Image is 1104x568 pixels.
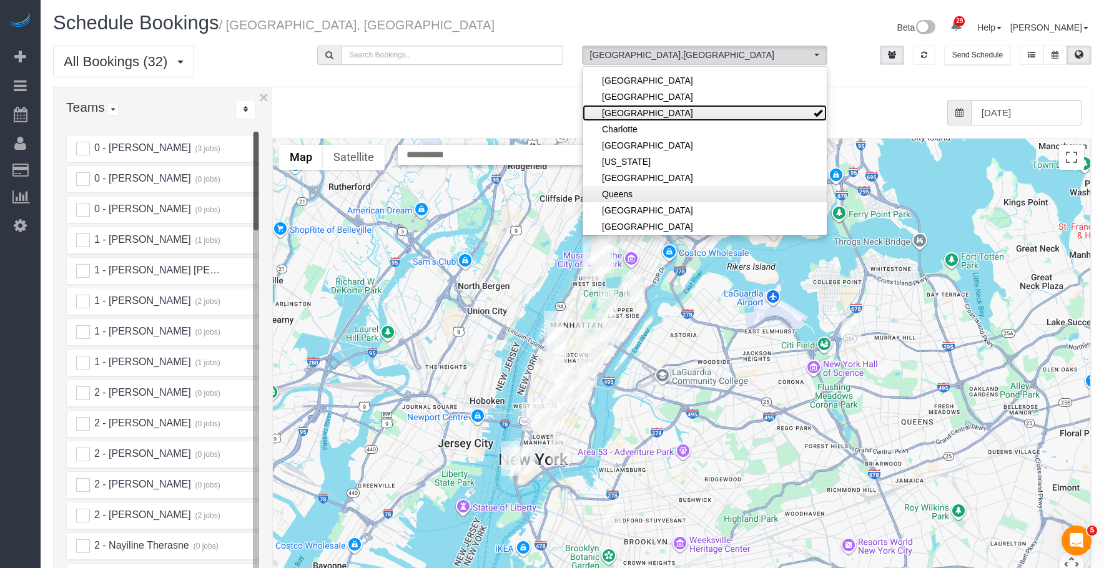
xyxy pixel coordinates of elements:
[244,105,248,113] i: Sort Teams
[1062,526,1092,556] iframe: Intercom live chat
[92,203,190,214] span: 0 - [PERSON_NAME]
[582,46,827,65] ol: All Locations
[595,245,614,273] div: 09/29/2025 10:00AM - Leonora Gogolak - 336 Central Park West, Apt 5e, New York, NY 10025
[219,18,495,32] small: / [GEOGRAPHIC_DATA], [GEOGRAPHIC_DATA]
[583,121,827,137] a: Charlotte
[194,236,220,245] small: (1 jobs)
[194,419,220,428] small: (0 jobs)
[194,511,220,520] small: (2 jobs)
[583,202,827,218] a: [GEOGRAPHIC_DATA]
[583,218,827,235] a: [GEOGRAPHIC_DATA]
[92,509,190,520] span: 2 - [PERSON_NAME]
[971,100,1082,125] input: Date
[323,145,385,170] button: Show satellite imagery
[596,214,616,243] div: 09/29/2025 11:00AM - Devon Morera - 229 West 109th Street, Apt. 33, New York, NY 10025
[583,170,827,186] li: Portland
[583,252,603,280] div: 09/29/2025 1:00PM - Christopher Malloy - 124 West 87th Street, Apt. 1a, New York, NY 10024
[591,238,610,267] div: 09/29/2025 8:30AM - Sri Narasimhan - 113 West 95th Street, New York, NY 10025
[583,89,827,105] a: [GEOGRAPHIC_DATA]
[583,105,827,121] a: [GEOGRAPHIC_DATA]
[53,12,219,34] span: Schedule Bookings
[582,46,827,65] button: [GEOGRAPHIC_DATA],[GEOGRAPHIC_DATA]
[554,370,574,398] div: 09/29/2025 12:30PM - Jeffrey Davis - 240 Park Ave. South, Apt. 3a, New York, NY 10003
[194,297,220,306] small: (2 jobs)
[576,319,596,348] div: 09/29/2025 1:00PM - Bhagyashri Soni - 641 5th Avenue, 27d2, New York, NY 10022
[595,313,614,342] div: 09/29/2025 12:00PM - Brendan Nolan (Flexjet) - 205 East 59th Street, Apt. 16c, New York, NY 10022
[1010,22,1088,32] a: [PERSON_NAME]
[194,175,220,184] small: (0 jobs)
[194,205,220,214] small: (0 jobs)
[194,358,220,367] small: (1 jobs)
[92,540,189,551] span: 2 - Nayiline Therasne
[842,318,861,346] div: 09/29/2025 1:00PM - Tiffany Clark (H&R Block) - 39-20 Main Street, 2nd Floor, Flushing, NY 11354
[533,405,553,434] div: 09/29/2025 7:55AM - Kelsy Gonzalez (Aviator Nation - NYC) - 93 Mercer Street, New York, NY 10012
[66,100,105,114] span: Teams
[583,137,827,154] a: [GEOGRAPHIC_DATA]
[92,326,190,336] span: 1 - [PERSON_NAME]
[92,418,190,428] span: 2 - [PERSON_NAME]
[578,359,597,388] div: 09/29/2025 1:00PM - Jane Lipnitsky - 300 East 33rd Street, Apt. 15a, New York, NY 10016
[583,202,827,218] li: Seattle
[897,22,936,32] a: Beta
[944,46,1011,65] button: Send Schedule
[576,345,596,373] div: 09/29/2025 10:00AM - Amanda Carson - 155 East 38th Street, Apt. 8k, New York, NY 10016
[571,373,590,401] div: 09/29/2025 10:00AM - Wen Hsu (Computer Connection of Central New York) - 340 East 23rd Street, Ap...
[92,448,190,459] span: 2 - [PERSON_NAME]
[194,328,220,336] small: (0 jobs)
[92,173,190,184] span: 0 - [PERSON_NAME]
[583,154,827,170] a: [US_STATE]
[583,170,827,186] a: [GEOGRAPHIC_DATA]
[944,12,968,40] a: 29
[279,145,323,170] button: Show street map
[583,218,827,235] li: Staten Island
[583,236,602,265] div: 09/29/2025 10:00AM - Justine Drohan - 255 West 94th St., 15m, New York, NY 10025
[1087,526,1097,536] span: 5
[92,356,190,367] span: 1 - [PERSON_NAME]
[259,89,269,105] button: ×
[92,479,190,489] span: 2 - [PERSON_NAME]
[194,450,220,459] small: (0 jobs)
[53,46,194,77] button: All Bookings (32)
[583,105,827,121] li: Brooklyn
[915,20,935,36] img: New interface
[594,328,614,357] div: 09/29/2025 8:00AM - Evelyn Cundy - 330 East 52nd Street, Apt 26, New York, NY 10022
[501,448,521,476] div: 09/29/2025 12:00PM - Albert Sanders (NBA - Head of NBA Referee Operations) - 10 West Street, Apt....
[92,295,190,306] span: 1 - [PERSON_NAME]
[590,49,811,61] span: [GEOGRAPHIC_DATA] , [GEOGRAPHIC_DATA]
[598,288,617,316] div: 09/29/2025 9:15AM - Francesca Racanelli (Still Here NYC) - 905 Madison Avenue, New York, NY 10021
[501,441,520,470] div: 09/29/2025 9:00AM - Robert Grossman - 21 South End Avenue, Apt Ph2y, New York, NY 10280
[192,542,219,551] small: (0 jobs)
[522,402,541,431] div: 09/29/2025 11:00AM - PeiJu Chien-Pott - 111 Varick St, Ph 1, New York, NY 10013
[592,244,611,273] div: 09/29/2025 10:00AM - Jacob Small - 50 West 93rd Street, Apt. 4k, New York, NY 10025
[954,16,965,26] span: 29
[194,144,220,153] small: (3 jobs)
[544,311,563,340] div: 09/29/2025 10:00AM - Vanessa Langan - 516 West 47th Street, Apt. S3l, New York, NY 10036
[92,265,275,275] span: 1 - [PERSON_NAME] [PERSON_NAME]
[7,12,32,30] img: Automaid Logo
[194,389,220,398] small: (0 jobs)
[1059,145,1084,170] button: Toggle fullscreen view
[583,89,827,105] li: Bronx
[623,274,643,303] div: 09/29/2025 11:00AM - Danielle Oldham - 315 East 86th Street, Apt. 7de, New York, NY 10028
[543,351,562,379] div: 09/29/2025 4:00PM - Harsha Viswanathan (New York City Society of Health-system Pharmacists) - 200...
[194,481,220,489] small: (0 jobs)
[235,100,256,119] div: ...
[92,142,190,153] span: 0 - [PERSON_NAME]
[341,46,563,65] input: Search Bookings..
[515,446,534,474] div: 09/29/2025 8:00AM - Stephen Ford - 15 Broad Street, Apt. 728, New York, NY 10005
[547,326,566,355] div: 09/29/2025 10:00AM - Maid Sailors - 333 West 39th Street, Suite. 405, New York, NY 10018
[550,436,569,464] div: 09/29/2025 11:00AM - Andrew Fung (@andrewjfung) - 225 Cherry Street, Apt. 20m, New York, NY 10002
[604,504,623,532] div: 09/29/2025 8:00AM - Elaine Wang - 445 Grand Avenue, Apt. 401, Brooklyn, NY 11238-7622
[977,22,1002,32] a: Help
[583,72,827,89] a: [GEOGRAPHIC_DATA]
[549,353,568,381] div: 09/29/2025 9:00AM - Ganapathy Mani - 777 6th Ave, Apt. 25d, New York, NY 10001
[545,346,564,375] div: 09/29/2025 9:00AM - Cheryl-Rose Cruz - 215 W 28th Street, Apt. 10a, New York, NY 10001
[583,186,827,202] a: Queens
[545,403,564,432] div: 09/29/2025 9:45AM - Francesca Racanelli (Still Here NYC) - 268 Elizabeth Street, New York, NY 10012
[554,364,574,393] div: 09/29/2025 2:00PM - Sangeeta Khicha - 21 East 22nd Street Apt. 2g, New York, NY 10010
[64,54,174,69] span: All Bookings (32)
[583,137,827,154] li: Denver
